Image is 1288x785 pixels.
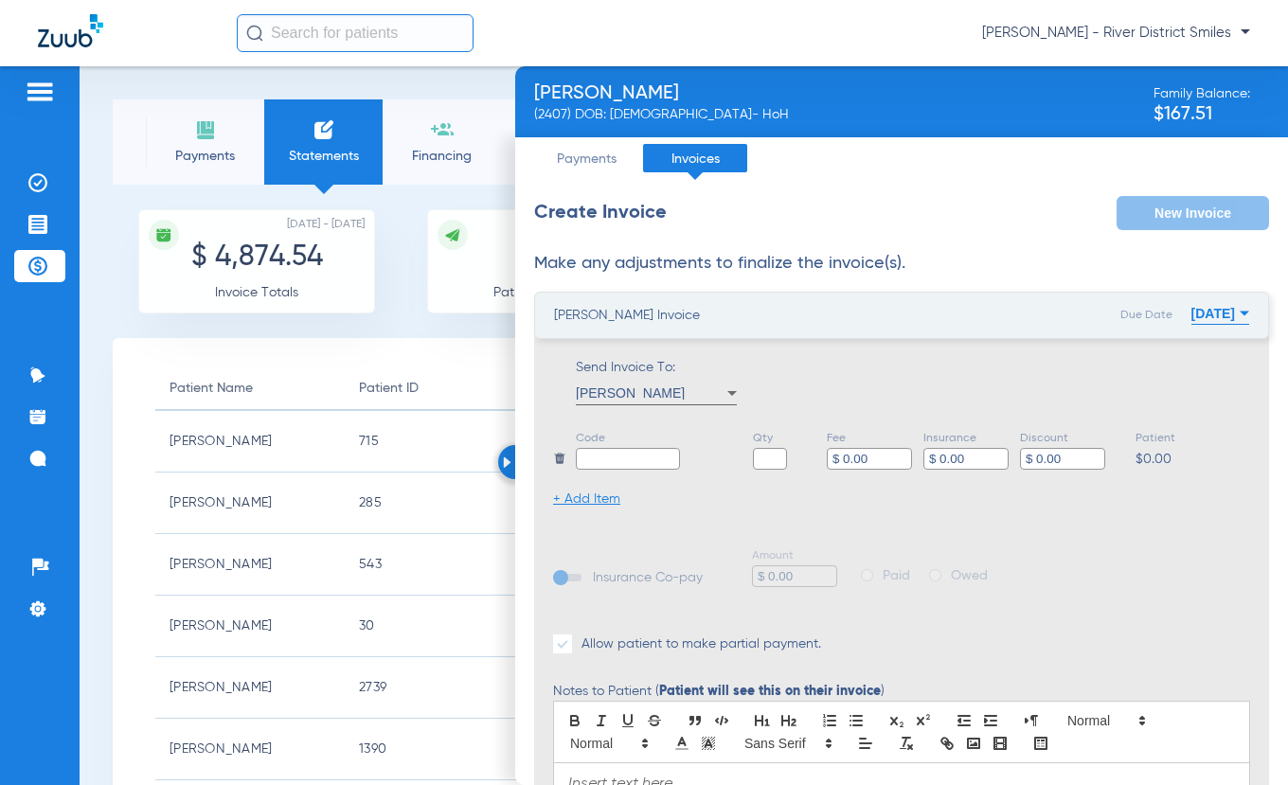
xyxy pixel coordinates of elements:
td: [PERSON_NAME] [155,411,345,473]
span: [DATE] - [DATE] [287,215,365,234]
span: Financing [397,147,487,166]
button: blockquote [682,709,708,732]
img: payments icon [194,118,217,141]
img: icon [155,226,172,243]
td: 2739 [345,657,534,719]
button: clean [893,732,920,755]
button: video [987,732,1013,755]
strong: Patient will see this on their invoice [659,685,881,698]
button: script: super [910,709,937,732]
td: [PERSON_NAME] [155,534,345,596]
li: Invoices [643,144,747,172]
div: [PERSON_NAME] Invoice [554,306,700,325]
span: Invoice Totals [215,286,298,299]
button: table [1028,732,1054,755]
button: list: ordered [816,709,843,732]
div: Patient ID [359,378,419,399]
span: Due Date [1120,310,1172,321]
td: [PERSON_NAME] [155,657,345,719]
button: indent: -1 [951,709,977,732]
button: header: 2 [776,709,802,732]
img: invoices icon [313,118,335,141]
td: 285 [345,473,534,534]
iframe: Chat Widget [1193,694,1288,785]
button: direction: rtl [1018,709,1045,732]
img: Search Icon [246,25,263,42]
button: indent: +1 [977,709,1004,732]
input: Amount [752,565,837,587]
button: image [960,732,987,755]
button: link [934,732,960,755]
td: 1390 [345,719,534,780]
button: [DATE] [1191,294,1249,332]
input: Paid [861,569,873,581]
td: 30 [345,596,534,657]
button: New Invoice [1117,196,1269,230]
span: Amount [752,546,837,565]
td: 715 [345,411,534,473]
label: Notes to Patient ( ) [553,685,885,698]
td: [PERSON_NAME] [155,596,345,657]
img: financing icon [431,118,454,141]
span: Patients Invoiced [493,286,598,299]
button: bold [562,709,588,732]
td: 543 [345,534,534,596]
span: $ 4,874.54 [191,243,323,272]
span: Patient [1136,429,1254,448]
span: Discount [1020,429,1105,448]
button: underline [615,709,641,732]
li: + Add Item [553,490,620,508]
div: Patient ID [359,378,520,399]
img: icon [444,226,461,243]
button: strike [641,709,668,732]
button: list: bullet [843,709,869,732]
td: [PERSON_NAME] [155,473,345,534]
span: [PERSON_NAME] [576,385,685,401]
h2: Make any adjustments to finalize the invoice(s). [534,254,1269,273]
span: Fee [827,429,912,448]
button: header: 1 [749,709,776,732]
span: Insurance Co-pay [560,571,703,584]
label: Send Invoice To: [576,358,737,405]
span: Owed [951,566,988,585]
div: Create Invoice [534,196,667,230]
p: $0.00 [1136,448,1254,471]
img: hamburger-icon [25,80,55,103]
span: Payments [160,147,250,166]
button: italic [588,709,615,732]
img: trash icon [553,452,566,465]
span: Statements [278,147,368,166]
li: Payments [534,144,638,172]
button: code-block [708,709,735,732]
input: Owed [929,569,941,581]
div: Patient Name [170,378,331,399]
label: Allow patient to make partial payment. [553,634,821,653]
span: $167.51 [1154,105,1250,124]
div: [PERSON_NAME] [534,84,789,103]
span: Qty [753,429,815,448]
input: Search for patients [237,14,474,52]
span: Paid [883,566,910,585]
span: [PERSON_NAME] - River District Smiles [982,24,1250,43]
div: Family Balance: [1154,84,1250,124]
img: Zuub Logo [38,14,103,47]
img: Arrow [503,456,511,468]
span: Code [576,429,680,448]
span: Insurance [923,429,1009,448]
div: (2407) DOB: [DEMOGRAPHIC_DATA] - HoH [534,105,789,124]
td: [PERSON_NAME] [155,719,345,780]
button: script: sub [884,709,910,732]
div: Patient Name [170,378,253,399]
